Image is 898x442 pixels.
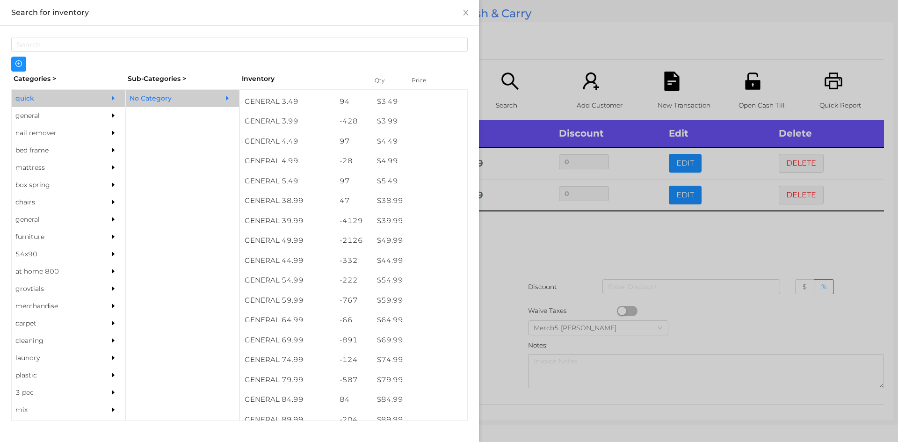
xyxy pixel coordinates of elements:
[335,231,373,251] div: -2126
[372,131,467,152] div: $ 4.49
[110,303,116,309] i: icon: caret-right
[372,211,467,231] div: $ 39.99
[110,406,116,413] i: icon: caret-right
[126,90,211,107] div: No Category
[335,330,373,350] div: -891
[372,290,467,311] div: $ 59.99
[110,199,116,205] i: icon: caret-right
[12,384,97,401] div: 3 pec
[12,124,97,142] div: nail remover
[462,9,470,16] i: icon: close
[335,171,373,191] div: 97
[11,7,468,18] div: Search for inventory
[110,337,116,344] i: icon: caret-right
[240,111,335,131] div: GENERAL 3.99
[12,367,97,384] div: plastic
[12,349,97,367] div: laundry
[110,389,116,396] i: icon: caret-right
[335,270,373,290] div: -222
[372,410,467,430] div: $ 89.99
[335,310,373,330] div: -66
[240,370,335,390] div: GENERAL 79.99
[372,350,467,370] div: $ 74.99
[12,280,97,297] div: grovtials
[11,37,468,52] input: Search...
[240,410,335,430] div: GENERAL 89.99
[12,211,97,228] div: general
[224,95,231,101] i: icon: caret-right
[372,92,467,112] div: $ 3.49
[240,231,335,251] div: GENERAL 49.99
[110,95,116,101] i: icon: caret-right
[12,419,97,436] div: appliances
[12,263,97,280] div: at home 800
[110,268,116,275] i: icon: caret-right
[240,350,335,370] div: GENERAL 74.99
[12,90,97,107] div: quick
[335,151,373,171] div: -28
[12,332,97,349] div: cleaning
[372,171,467,191] div: $ 5.49
[110,285,116,292] i: icon: caret-right
[110,251,116,257] i: icon: caret-right
[335,191,373,211] div: 47
[372,310,467,330] div: $ 64.99
[110,181,116,188] i: icon: caret-right
[240,330,335,350] div: GENERAL 69.99
[12,159,97,176] div: mattress
[12,176,97,194] div: box spring
[240,151,335,171] div: GENERAL 4.99
[125,72,239,86] div: Sub-Categories >
[242,74,363,84] div: Inventory
[335,131,373,152] div: 97
[110,372,116,378] i: icon: caret-right
[372,111,467,131] div: $ 3.99
[110,216,116,223] i: icon: caret-right
[335,410,373,430] div: -204
[110,112,116,119] i: icon: caret-right
[12,142,97,159] div: bed frame
[240,290,335,311] div: GENERAL 59.99
[240,211,335,231] div: GENERAL 39.99
[335,92,373,112] div: 94
[335,111,373,131] div: -428
[110,233,116,240] i: icon: caret-right
[12,107,97,124] div: general
[335,251,373,271] div: -332
[12,246,97,263] div: 54x90
[372,270,467,290] div: $ 54.99
[372,151,467,171] div: $ 4.99
[240,251,335,271] div: GENERAL 44.99
[11,57,26,72] button: icon: plus-circle
[409,74,447,87] div: Price
[12,194,97,211] div: chairs
[240,310,335,330] div: GENERAL 64.99
[335,390,373,410] div: 84
[240,270,335,290] div: GENERAL 54.99
[372,74,400,87] div: Qty
[335,370,373,390] div: -587
[110,164,116,171] i: icon: caret-right
[240,390,335,410] div: GENERAL 84.99
[110,355,116,361] i: icon: caret-right
[372,370,467,390] div: $ 79.99
[372,251,467,271] div: $ 44.99
[372,330,467,350] div: $ 69.99
[240,171,335,191] div: GENERAL 5.49
[335,350,373,370] div: -124
[240,131,335,152] div: GENERAL 4.49
[12,401,97,419] div: mix
[372,191,467,211] div: $ 38.99
[240,92,335,112] div: GENERAL 3.49
[110,320,116,326] i: icon: caret-right
[110,130,116,136] i: icon: caret-right
[372,390,467,410] div: $ 84.99
[372,231,467,251] div: $ 49.99
[335,211,373,231] div: -4129
[12,228,97,246] div: furniture
[335,290,373,311] div: -767
[12,297,97,315] div: merchandise
[240,191,335,211] div: GENERAL 38.99
[11,72,125,86] div: Categories >
[110,147,116,153] i: icon: caret-right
